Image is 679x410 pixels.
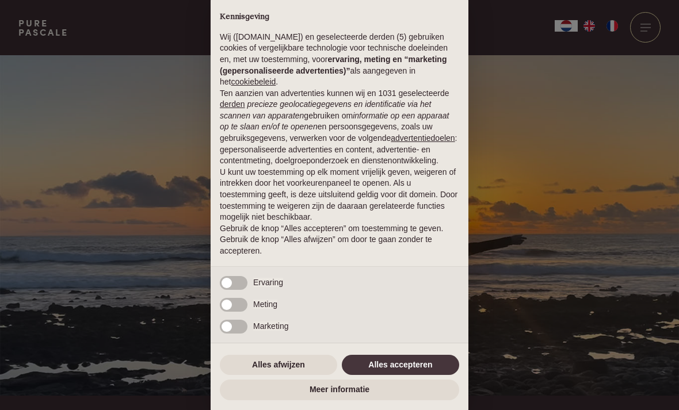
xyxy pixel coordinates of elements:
span: Meting [253,300,277,309]
button: Alles accepteren [342,355,459,375]
button: derden [220,99,245,110]
span: Marketing [253,321,288,331]
p: Gebruik de knop “Alles accepteren” om toestemming te geven. Gebruik de knop “Alles afwijzen” om d... [220,223,459,257]
span: Ervaring [253,278,283,287]
strong: ervaring, meting en “marketing (gepersonaliseerde advertenties)” [220,55,447,75]
p: Ten aanzien van advertenties kunnen wij en 1031 geselecteerde gebruiken om en persoonsgegevens, z... [220,88,459,167]
button: Meer informatie [220,380,459,400]
h2: Kennisgeving [220,12,459,22]
button: Alles afwijzen [220,355,337,375]
p: Wij ([DOMAIN_NAME]) en geselecteerde derden (5) gebruiken cookies of vergelijkbare technologie vo... [220,32,459,88]
p: U kunt uw toestemming op elk moment vrijelijk geven, weigeren of intrekken door het voorkeurenpan... [220,167,459,223]
button: advertentiedoelen [391,133,455,144]
em: precieze geolocatiegegevens en identificatie via het scannen van apparaten [220,99,431,120]
em: informatie op een apparaat op te slaan en/of te openen [220,111,449,132]
a: cookiebeleid [231,77,276,86]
